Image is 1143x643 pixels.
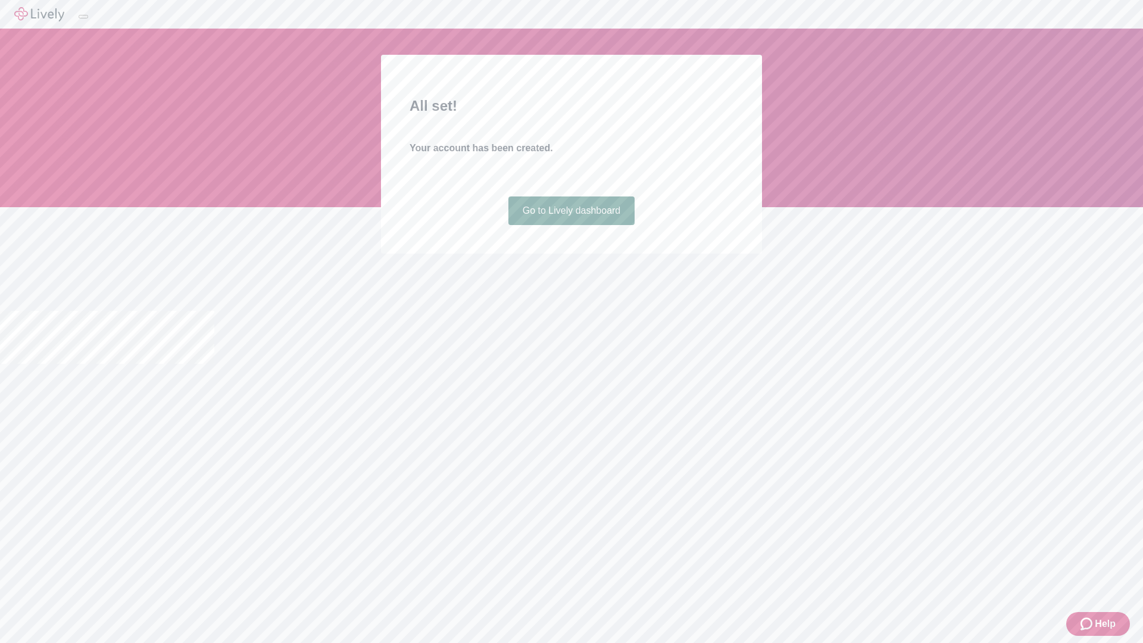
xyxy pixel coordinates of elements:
[14,7,64,21] img: Lively
[508,196,635,225] a: Go to Lively dashboard
[410,141,733,155] h4: Your account has been created.
[1080,617,1095,631] svg: Zendesk support icon
[1095,617,1116,631] span: Help
[1066,612,1130,636] button: Zendesk support iconHelp
[79,15,88,18] button: Log out
[410,95,733,117] h2: All set!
